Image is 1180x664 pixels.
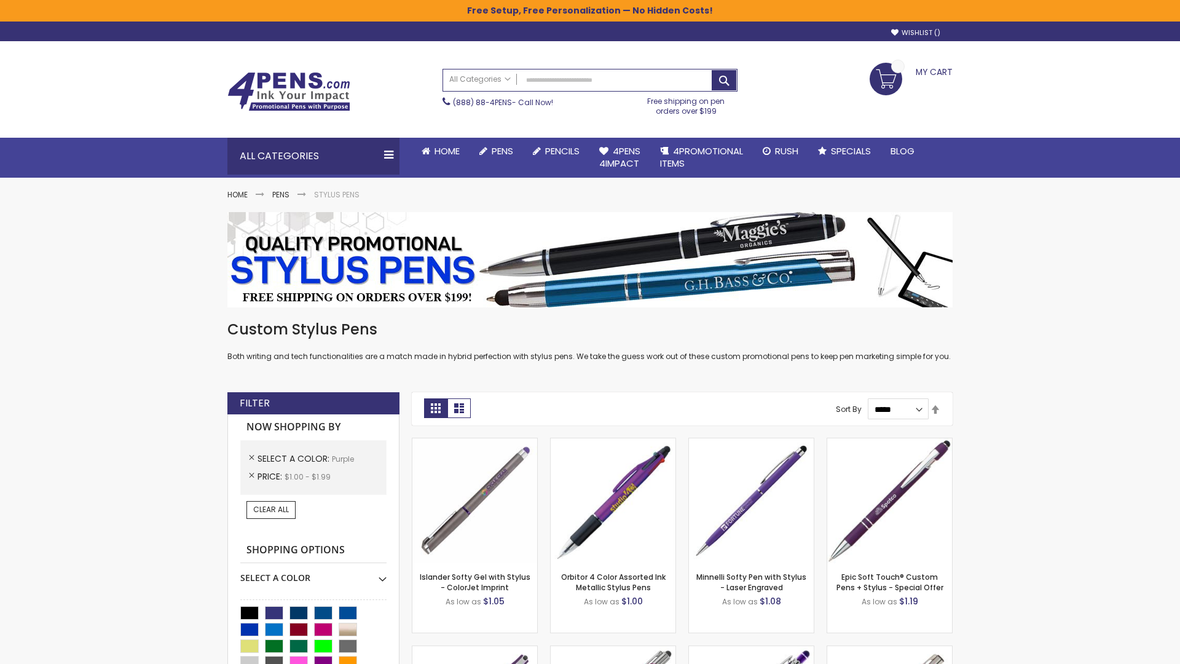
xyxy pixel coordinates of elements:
[584,596,619,607] span: As low as
[650,138,753,178] a: 4PROMOTIONALITEMS
[827,438,952,448] a: 4P-MS8B-Purple
[449,74,511,84] span: All Categories
[272,189,289,200] a: Pens
[808,138,881,165] a: Specials
[523,138,589,165] a: Pencils
[227,72,350,111] img: 4Pens Custom Pens and Promotional Products
[899,595,918,607] span: $1.19
[551,646,675,656] a: Tres-Chic with Stylus Metal Pen - Standard Laser-Purple
[412,438,537,448] a: Islander Softy Gel with Stylus - ColorJet Imprint-Purple
[753,138,808,165] a: Rush
[722,596,758,607] span: As low as
[258,470,285,483] span: Price
[227,320,953,339] h1: Custom Stylus Pens
[412,138,470,165] a: Home
[453,97,553,108] span: - Call Now!
[551,438,675,563] img: Orbitor 4 Color Assorted Ink Metallic Stylus Pens-Purple
[412,438,537,563] img: Islander Softy Gel with Stylus - ColorJet Imprint-Purple
[483,595,505,607] span: $1.05
[470,138,523,165] a: Pens
[635,92,738,116] div: Free shipping on pen orders over $199
[420,572,530,592] a: Islander Softy Gel with Stylus - ColorJet Imprint
[827,646,952,656] a: Tres-Chic Touch Pen - Standard Laser-Purple
[621,595,643,607] span: $1.00
[827,438,952,563] img: 4P-MS8B-Purple
[446,596,481,607] span: As low as
[775,144,798,157] span: Rush
[453,97,512,108] a: (888) 88-4PENS
[227,138,399,175] div: All Categories
[881,138,924,165] a: Blog
[258,453,332,465] span: Select A Color
[227,189,248,200] a: Home
[599,144,640,170] span: 4Pens 4impact
[831,144,871,157] span: Specials
[862,596,897,607] span: As low as
[689,438,814,448] a: Minnelli Softy Pen with Stylus - Laser Engraved-Purple
[285,472,331,482] span: $1.00 - $1.99
[240,537,387,564] strong: Shopping Options
[246,501,296,518] a: Clear All
[227,320,953,362] div: Both writing and tech functionalities are a match made in hybrid perfection with stylus pens. We ...
[332,454,354,464] span: Purple
[227,212,953,307] img: Stylus Pens
[689,646,814,656] a: Phoenix Softy with Stylus Pen - Laser-Purple
[1079,631,1180,664] iframe: Google Customer Reviews
[545,144,580,157] span: Pencils
[424,398,447,418] strong: Grid
[836,404,862,414] label: Sort By
[660,144,743,170] span: 4PROMOTIONAL ITEMS
[240,397,270,410] strong: Filter
[240,563,387,584] div: Select A Color
[836,572,943,592] a: Epic Soft Touch® Custom Pens + Stylus - Special Offer
[760,595,781,607] span: $1.08
[589,138,650,178] a: 4Pens4impact
[891,144,914,157] span: Blog
[561,572,666,592] a: Orbitor 4 Color Assorted Ink Metallic Stylus Pens
[435,144,460,157] span: Home
[314,189,360,200] strong: Stylus Pens
[689,438,814,563] img: Minnelli Softy Pen with Stylus - Laser Engraved-Purple
[891,28,940,38] a: Wishlist
[240,414,387,440] strong: Now Shopping by
[253,504,289,515] span: Clear All
[443,69,517,90] a: All Categories
[492,144,513,157] span: Pens
[551,438,675,448] a: Orbitor 4 Color Assorted Ink Metallic Stylus Pens-Purple
[696,572,806,592] a: Minnelli Softy Pen with Stylus - Laser Engraved
[412,646,537,656] a: Avendale Velvet Touch Stylus Gel Pen-Purple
